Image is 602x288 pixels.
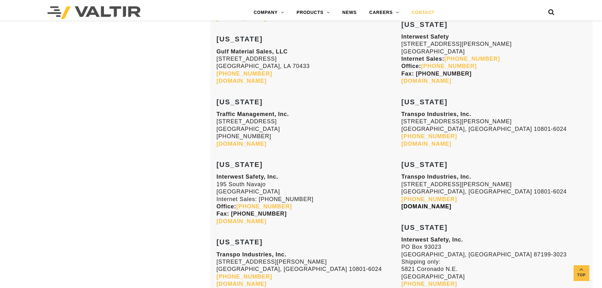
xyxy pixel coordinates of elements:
[401,98,447,106] strong: [US_STATE]
[247,6,290,19] a: COMPANY
[216,174,278,180] strong: Interwest Safety, Inc.
[401,161,447,169] strong: [US_STATE]
[401,203,451,210] a: [DOMAIN_NAME]
[216,273,272,280] a: [PHONE_NUMBER]
[401,56,500,62] strong: Internet Sales:
[216,48,288,55] strong: Gulf Material Sales, LLC
[216,111,401,148] p: [STREET_ADDRESS] [GEOGRAPHIC_DATA] [PHONE_NUMBER]
[401,133,457,139] a: [PHONE_NUMBER]
[401,111,471,117] strong: Transpo Industries, Inc.
[47,6,141,19] img: Valtir
[216,211,287,217] strong: Fax: [PHONE_NUMBER]
[216,35,263,43] strong: [US_STATE]
[574,272,589,279] span: Top
[401,196,457,202] a: [PHONE_NUMBER]
[401,63,477,69] strong: Office:
[236,203,292,210] a: [PHONE_NUMBER]
[401,78,451,84] a: [DOMAIN_NAME]
[216,173,401,225] p: 195 South Navajo [GEOGRAPHIC_DATA] Internet Sales: [PHONE_NUMBER]
[290,6,336,19] a: PRODUCTS
[401,236,463,243] strong: Interwest Safety, Inc.
[216,281,266,287] a: [DOMAIN_NAME]
[216,238,263,246] strong: [US_STATE]
[216,111,289,117] strong: Traffic Management, Inc.
[216,203,292,210] strong: Office:
[405,6,441,19] a: CONTACT
[216,251,401,288] p: [STREET_ADDRESS][PERSON_NAME] [GEOGRAPHIC_DATA], [GEOGRAPHIC_DATA] 10801-6024
[401,70,471,77] strong: Fax: [PHONE_NUMBER]
[401,111,586,148] p: [STREET_ADDRESS][PERSON_NAME] [GEOGRAPHIC_DATA], [GEOGRAPHIC_DATA] 10801-6024
[216,218,266,224] a: [DOMAIN_NAME]
[401,174,471,180] strong: Transpo Industries, Inc.
[216,48,401,85] p: [STREET_ADDRESS] [GEOGRAPHIC_DATA], LA 70433
[336,6,363,19] a: NEWS
[216,141,266,147] a: [DOMAIN_NAME]
[401,21,447,28] strong: [US_STATE]
[216,98,263,106] strong: [US_STATE]
[401,224,447,231] strong: [US_STATE]
[401,34,449,40] strong: Interwest Safety
[574,265,589,281] a: Top
[401,281,457,287] a: [PHONE_NUMBER]
[421,63,477,69] a: [PHONE_NUMBER]
[216,78,266,84] a: [DOMAIN_NAME]
[401,141,451,147] a: [DOMAIN_NAME]
[401,173,586,210] p: [STREET_ADDRESS][PERSON_NAME] [GEOGRAPHIC_DATA], [GEOGRAPHIC_DATA] 10801-6024
[216,161,263,169] strong: [US_STATE]
[216,70,272,77] a: [PHONE_NUMBER]
[444,56,500,62] a: [PHONE_NUMBER]
[401,33,586,85] p: [STREET_ADDRESS][PERSON_NAME] [GEOGRAPHIC_DATA]
[363,6,405,19] a: CAREERS
[216,251,286,258] strong: Transpo Industries, Inc.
